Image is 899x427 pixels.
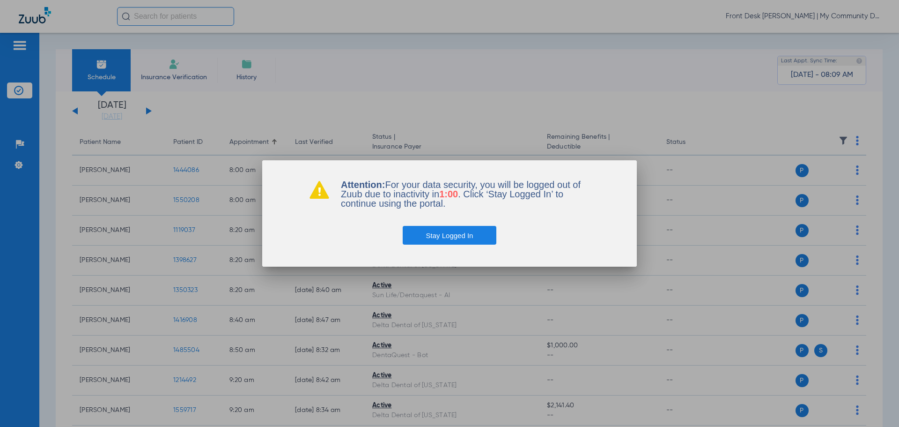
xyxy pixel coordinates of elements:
[439,189,458,199] span: 1:00
[341,180,590,208] p: For your data security, you will be logged out of Zuub due to inactivity in . Click ‘Stay Logged ...
[403,226,497,245] button: Stay Logged In
[852,382,899,427] iframe: Chat Widget
[309,180,330,199] img: warning
[341,180,385,190] b: Attention:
